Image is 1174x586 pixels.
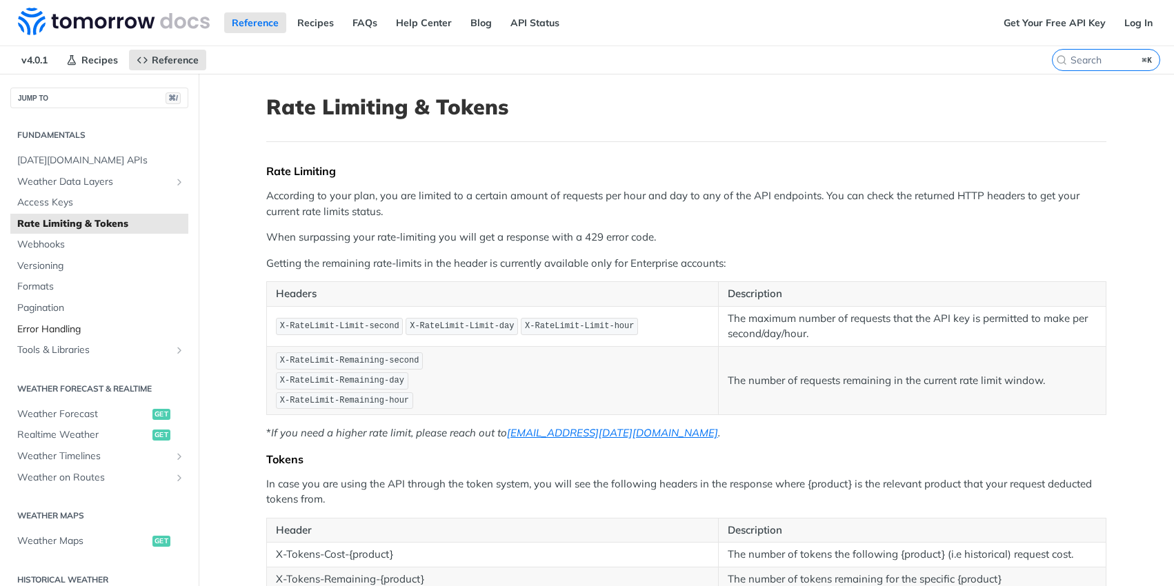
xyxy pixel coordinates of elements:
[10,234,188,255] a: Webhooks
[129,50,206,70] a: Reference
[728,311,1097,342] p: The maximum number of requests that the API key is permitted to make per second/day/hour.
[17,407,149,421] span: Weather Forecast
[10,276,188,297] a: Formats
[10,531,188,552] a: Weather Mapsget
[14,50,55,70] span: v4.0.1
[525,321,634,331] span: X-RateLimit-Limit-hour
[17,196,185,210] span: Access Keys
[10,467,188,488] a: Weather on RoutesShow subpages for Weather on Routes
[10,383,188,395] h2: Weather Forecast & realtime
[18,8,210,35] img: Tomorrow.io Weather API Docs
[224,12,286,33] a: Reference
[17,301,185,315] span: Pagination
[10,574,188,586] h2: Historical Weather
[266,188,1106,219] p: According to your plan, you are limited to a certain amount of requests per hour and day to any o...
[266,164,1106,178] div: Rate Limiting
[10,340,188,361] a: Tools & LibrariesShow subpages for Tools & Libraries
[280,376,404,385] span: X-RateLimit-Remaining-day
[271,426,720,439] em: If you need a higher rate limit, please reach out to .
[276,286,709,302] p: Headers
[17,259,185,273] span: Versioning
[10,319,188,340] a: Error Handling
[1139,53,1156,67] kbd: ⌘K
[503,12,567,33] a: API Status
[17,217,185,231] span: Rate Limiting & Tokens
[507,426,718,439] a: [EMAIL_ADDRESS][DATE][DOMAIN_NAME]
[152,536,170,547] span: get
[1056,54,1067,65] svg: Search
[166,92,181,104] span: ⌘/
[10,404,188,425] a: Weather Forecastget
[17,534,149,548] span: Weather Maps
[266,452,1106,466] div: Tokens
[266,230,1106,245] p: When surpassing your rate-limiting you will get a response with a 429 error code.
[174,451,185,462] button: Show subpages for Weather Timelines
[152,54,199,66] span: Reference
[10,446,188,467] a: Weather TimelinesShow subpages for Weather Timelines
[280,321,399,331] span: X-RateLimit-Limit-second
[17,471,170,485] span: Weather on Routes
[17,449,170,463] span: Weather Timelines
[266,94,1106,119] h1: Rate Limiting & Tokens
[81,54,118,66] span: Recipes
[1117,12,1160,33] a: Log In
[10,256,188,276] a: Versioning
[10,192,188,213] a: Access Keys
[267,543,719,567] td: X-Tokens-Cost-{product}
[266,256,1106,272] p: Getting the remaining rate-limits in the header is currently available only for Enterprise accounts:
[10,214,188,234] a: Rate Limiting & Tokens
[719,543,1106,567] td: The number of tokens the following {product} (i.e historical) request cost.
[10,298,188,319] a: Pagination
[17,238,185,252] span: Webhooks
[290,12,341,33] a: Recipes
[728,373,1097,389] p: The number of requests remaining in the current rate limit window.
[267,518,719,543] th: Header
[10,150,188,171] a: [DATE][DOMAIN_NAME] APIs
[17,280,185,294] span: Formats
[10,129,188,141] h2: Fundamentals
[10,425,188,445] a: Realtime Weatherget
[463,12,499,33] a: Blog
[152,409,170,420] span: get
[10,509,188,522] h2: Weather Maps
[174,345,185,356] button: Show subpages for Tools & Libraries
[728,286,1097,302] p: Description
[17,175,170,189] span: Weather Data Layers
[174,472,185,483] button: Show subpages for Weather on Routes
[10,172,188,192] a: Weather Data LayersShow subpages for Weather Data Layers
[10,88,188,108] button: JUMP TO⌘/
[719,518,1106,543] th: Description
[410,321,514,331] span: X-RateLimit-Limit-day
[174,176,185,188] button: Show subpages for Weather Data Layers
[17,154,185,168] span: [DATE][DOMAIN_NAME] APIs
[59,50,126,70] a: Recipes
[388,12,459,33] a: Help Center
[17,343,170,357] span: Tools & Libraries
[152,430,170,441] span: get
[280,396,409,405] span: X-RateLimit-Remaining-hour
[266,476,1106,507] p: In case you are using the API through the token system, you will see the following headers in the...
[996,12,1113,33] a: Get Your Free API Key
[280,356,419,365] span: X-RateLimit-Remaining-second
[345,12,385,33] a: FAQs
[17,428,149,442] span: Realtime Weather
[17,323,185,336] span: Error Handling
